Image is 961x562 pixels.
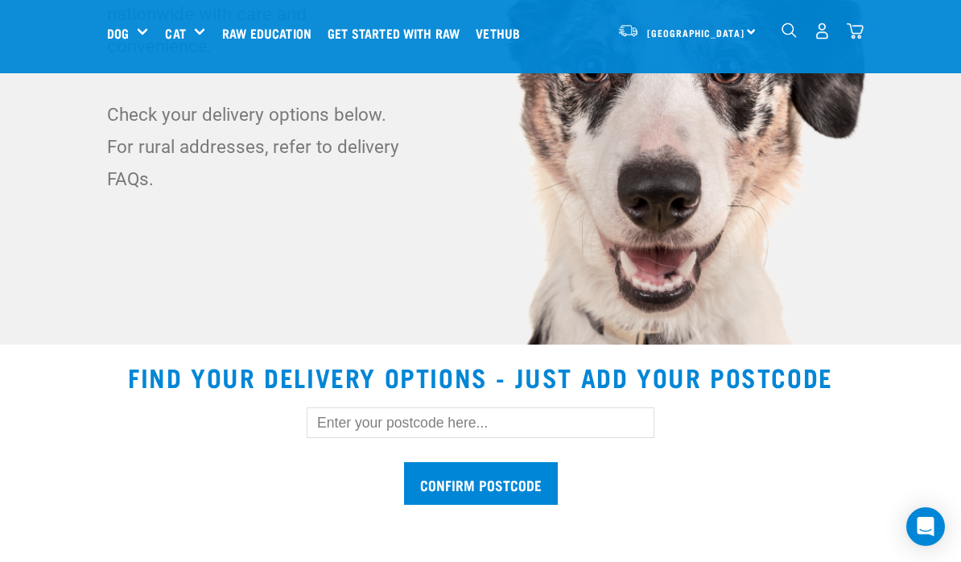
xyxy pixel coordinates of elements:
[472,1,532,65] a: Vethub
[782,23,797,38] img: home-icon-1@2x.png
[165,23,185,43] a: Cat
[814,23,831,39] img: user.png
[107,23,129,43] a: Dog
[906,507,945,546] div: Open Intercom Messenger
[847,23,864,39] img: home-icon@2x.png
[218,1,324,65] a: Raw Education
[107,98,406,195] p: Check your delivery options below. For rural addresses, refer to delivery FAQs.
[324,1,472,65] a: Get started with Raw
[404,462,558,505] input: Confirm postcode
[647,30,744,35] span: [GEOGRAPHIC_DATA]
[19,362,942,391] h2: Find your delivery options - just add your postcode
[617,23,639,38] img: van-moving.png
[307,407,654,438] input: Enter your postcode here...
